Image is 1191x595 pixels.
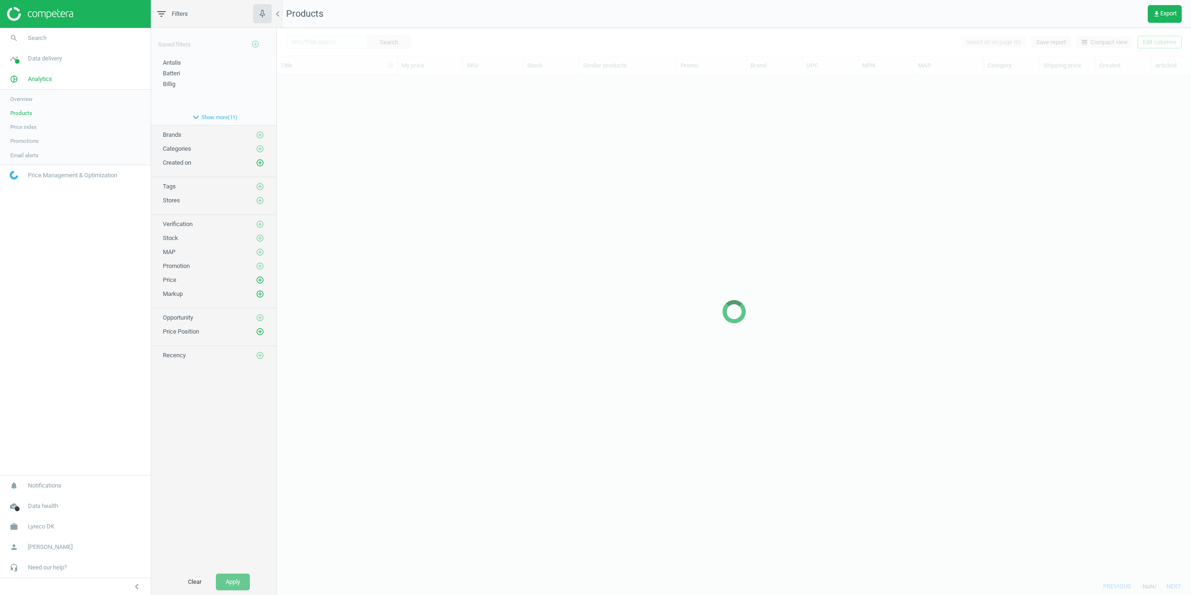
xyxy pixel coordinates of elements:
[5,559,23,576] i: headset_mic
[163,183,176,190] span: Tags
[163,145,191,152] span: Categories
[256,131,264,139] i: add_circle_outline
[163,59,181,66] span: Antalis
[10,171,18,180] img: wGWNvw8QSZomAAAAABJRU5ErkJggg==
[256,290,264,298] i: add_circle_outline
[163,262,190,269] span: Promotion
[10,95,33,103] span: Overview
[28,171,117,180] span: Price Management & Optimization
[163,290,183,297] span: Markup
[172,10,188,18] span: Filters
[131,581,142,592] i: chevron_left
[10,137,39,145] span: Promotions
[255,313,265,322] button: add_circle_outline
[256,159,264,167] i: add_circle_outline
[246,35,265,54] button: add_circle_outline
[256,262,264,270] i: add_circle_outline
[28,481,61,490] span: Notifications
[163,328,199,335] span: Price Position
[163,197,180,204] span: Stores
[256,145,264,153] i: add_circle_outline
[256,234,264,242] i: add_circle_outline
[256,196,264,205] i: add_circle_outline
[255,130,265,140] button: add_circle_outline
[286,8,323,19] span: Products
[272,8,283,20] i: chevron_left
[10,152,39,159] span: Email alerts
[5,538,23,556] i: person
[28,54,62,63] span: Data delivery
[163,80,175,87] span: Billig
[28,75,52,83] span: Analytics
[256,328,264,336] i: add_circle_outline
[255,247,265,257] button: add_circle_outline
[163,314,193,321] span: Opportunity
[163,221,193,227] span: Verification
[255,327,265,336] button: add_circle_outline
[28,563,67,572] span: Need our help?
[10,123,37,131] span: Price index
[255,182,265,191] button: add_circle_outline
[256,248,264,256] i: add_circle_outline
[5,477,23,495] i: notifications
[163,276,176,283] span: Price
[163,352,186,359] span: Recency
[163,159,191,166] span: Created on
[255,234,265,243] button: add_circle_outline
[255,196,265,205] button: add_circle_outline
[216,574,250,590] button: Apply
[255,158,265,167] button: add_circle_outline
[255,289,265,299] button: add_circle_outline
[28,543,73,551] span: [PERSON_NAME]
[163,131,181,138] span: Brands
[151,28,276,54] div: Saved filters
[156,8,167,20] i: filter_list
[256,351,264,360] i: add_circle_outline
[5,70,23,88] i: pie_chart_outlined
[256,314,264,322] i: add_circle_outline
[255,261,265,271] button: add_circle_outline
[5,497,23,515] i: cloud_done
[255,220,265,229] button: add_circle_outline
[255,351,265,360] button: add_circle_outline
[5,518,23,535] i: work
[28,502,58,510] span: Data health
[125,581,148,593] button: chevron_left
[1153,10,1177,18] span: Export
[1153,10,1160,18] i: get_app
[28,34,47,42] span: Search
[190,112,201,123] i: expand_more
[251,40,260,48] i: add_circle_outline
[7,7,73,21] img: ajHJNr6hYgQAAAAASUVORK5CYII=
[5,50,23,67] i: timeline
[28,522,54,531] span: Lyreco DK
[10,109,32,117] span: Products
[178,574,211,590] button: Clear
[1148,5,1182,23] button: get_appExport
[151,109,276,125] button: expand_moreShow more(11)
[163,248,175,255] span: MAP
[256,220,264,228] i: add_circle_outline
[255,144,265,154] button: add_circle_outline
[256,276,264,284] i: add_circle_outline
[5,29,23,47] i: search
[163,70,180,77] span: Batteri
[256,182,264,191] i: add_circle_outline
[255,275,265,285] button: add_circle_outline
[163,234,178,241] span: Stock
